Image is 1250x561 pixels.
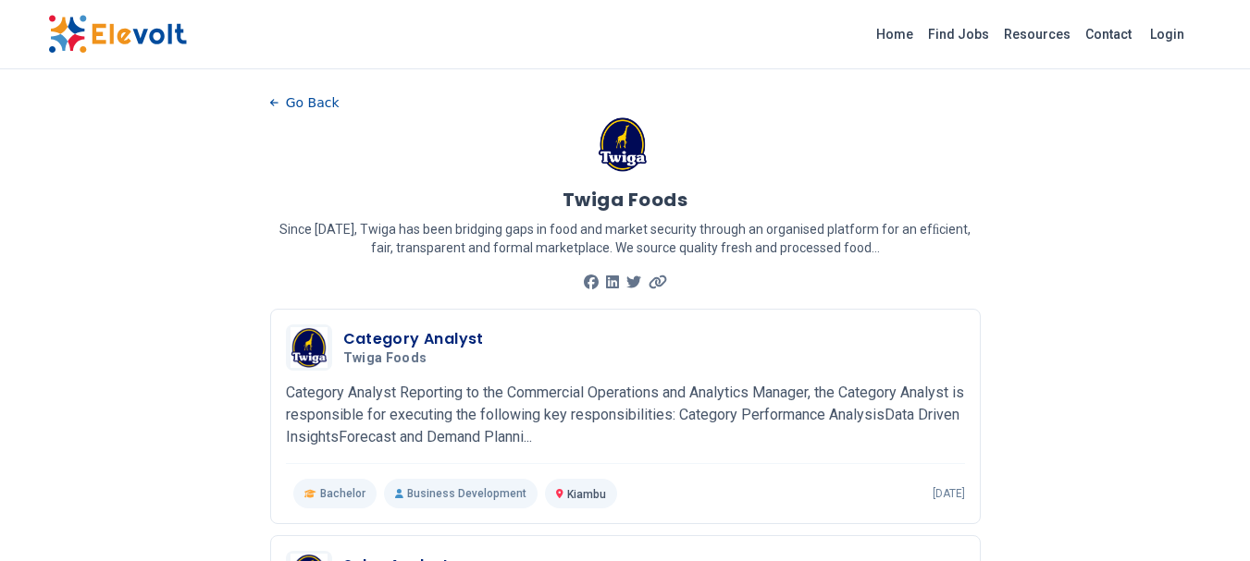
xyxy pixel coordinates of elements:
[933,486,965,501] p: [DATE]
[343,350,427,367] span: Twiga Foods
[384,479,538,508] p: Business Development
[567,488,606,501] span: Kiambu
[320,486,365,501] span: Bachelor
[1078,19,1139,49] a: Contact
[869,19,921,49] a: Home
[291,327,328,368] img: Twiga Foods
[996,19,1078,49] a: Resources
[1157,472,1250,561] iframe: Chat Widget
[598,116,648,172] img: Twiga Foods
[563,187,688,213] h1: Twiga Foods
[270,220,981,257] p: Since [DATE], Twiga has been bridging gaps in food and market security through an organised platf...
[343,328,484,350] h3: Category Analyst
[286,324,965,508] a: Twiga FoodsCategory AnalystTwiga FoodsCategory Analyst Reporting to the Commercial Operations and...
[286,382,965,448] p: Category Analyst Reporting to the Commercial Operations and Analytics Manager, the Category Analy...
[270,89,340,116] button: Go Back
[48,15,187,54] img: Elevolt
[921,19,996,49] a: Find Jobs
[1139,16,1195,53] a: Login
